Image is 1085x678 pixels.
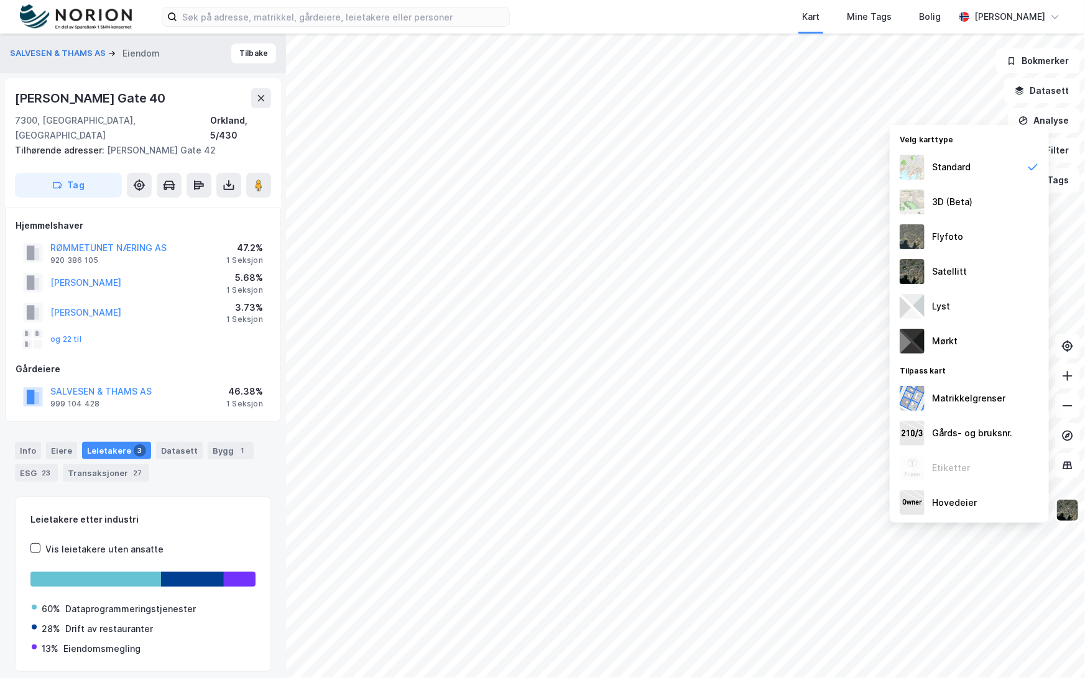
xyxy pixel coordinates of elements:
[30,512,256,527] div: Leietakere etter industri
[63,464,149,482] div: Transaksjoner
[802,9,820,24] div: Kart
[15,173,122,198] button: Tag
[10,47,108,60] button: SALVESEN & THAMS AS
[15,464,58,482] div: ESG
[900,421,925,446] img: cadastreKeys.547ab17ec502f5a4ef2b.jpeg
[39,467,53,479] div: 23
[20,4,132,30] img: norion-logo.80e7a08dc31c2e691866.png
[15,143,261,158] div: [PERSON_NAME] Gate 42
[996,48,1080,73] button: Bokmerker
[226,270,263,285] div: 5.68%
[226,384,263,399] div: 46.38%
[1022,168,1080,193] button: Tags
[900,190,925,214] img: Z
[226,255,263,265] div: 1 Seksjon
[42,641,58,656] div: 13%
[900,155,925,180] img: Z
[50,399,99,409] div: 999 104 428
[16,362,270,377] div: Gårdeiere
[177,7,509,26] input: Søk på adresse, matrikkel, gårdeiere, leietakere eller personer
[42,621,60,636] div: 28%
[900,329,925,354] img: nCdM7BzjoCAAAAAElFTkSuQmCC
[15,88,168,108] div: [PERSON_NAME] Gate 40
[932,229,963,244] div: Flyfoto
[16,218,270,233] div: Hjemmelshaver
[42,602,60,616] div: 60%
[890,127,1049,150] div: Velg karttype
[932,460,970,475] div: Etiketter
[890,359,1049,381] div: Tilpass kart
[1056,498,1079,522] img: 9k=
[932,160,971,175] div: Standard
[226,314,263,324] div: 1 Seksjon
[932,195,972,209] div: 3D (Beta)
[156,442,203,459] div: Datasett
[900,490,925,515] img: majorOwner.b5e170eddb5c04bfeeff.jpeg
[45,542,164,557] div: Vis leietakere uten ansatte
[900,259,925,284] img: 9k=
[932,426,1012,441] div: Gårds- og bruksnr.
[82,442,151,459] div: Leietakere
[210,113,271,143] div: Orkland, 5/430
[122,46,160,61] div: Eiendom
[932,264,967,279] div: Satellitt
[226,285,263,295] div: 1 Seksjon
[932,391,1005,406] div: Matrikkelgrenser
[46,442,77,459] div: Eiere
[226,300,263,315] div: 3.73%
[974,9,1045,24] div: [PERSON_NAME]
[932,334,958,349] div: Mørkt
[1008,108,1080,133] button: Analyse
[226,241,263,255] div: 47.2%
[1004,78,1080,103] button: Datasett
[63,641,141,656] div: Eiendomsmegling
[65,621,153,636] div: Drift av restauranter
[65,602,196,616] div: Dataprogrammeringstjenester
[231,44,276,63] button: Tilbake
[50,255,98,265] div: 920 386 105
[1023,618,1085,678] iframe: Chat Widget
[1020,138,1080,163] button: Filter
[15,145,107,155] span: Tilhørende adresser:
[932,299,950,314] div: Lyst
[236,444,249,457] div: 1
[932,495,977,510] div: Hovedeier
[134,444,146,457] div: 3
[900,294,925,319] img: luj3wr1y2y3+OchiMxRmMxRlscgabnMEmZ7DJGWxyBpucwSZnsMkZbHIGm5zBJmewyRlscgabnMEmZ7DJGWxyBpucwSZnsMkZ...
[226,399,263,409] div: 1 Seksjon
[847,9,892,24] div: Mine Tags
[15,113,210,143] div: 7300, [GEOGRAPHIC_DATA], [GEOGRAPHIC_DATA]
[131,467,144,479] div: 27
[15,442,41,459] div: Info
[1023,618,1085,678] div: Kontrollprogram for chat
[900,456,925,480] img: Z
[900,224,925,249] img: Z
[900,386,925,411] img: cadastreBorders.cfe08de4b5ddd52a10de.jpeg
[208,442,254,459] div: Bygg
[919,9,941,24] div: Bolig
